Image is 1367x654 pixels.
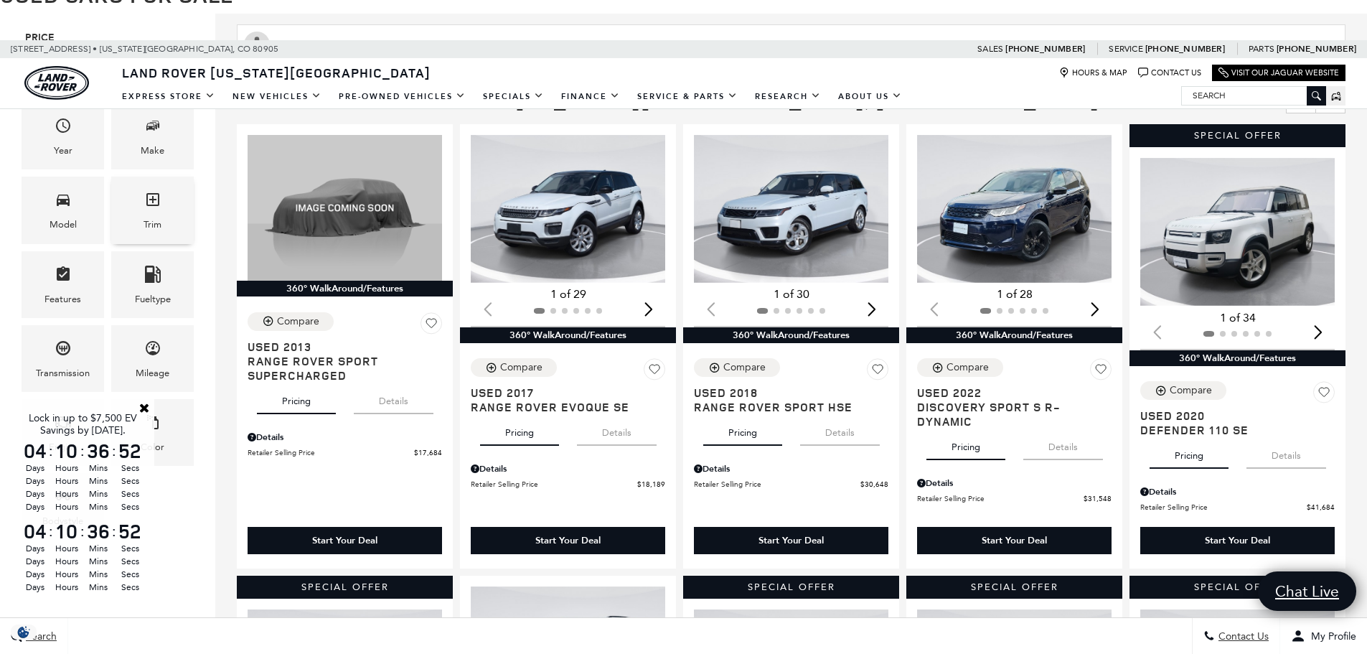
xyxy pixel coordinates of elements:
[946,361,989,374] div: Compare
[694,386,878,400] span: Used 2018
[1249,44,1274,54] span: Parts
[917,135,1114,283] img: 2022 Land Rover Discovery Sport S R-Dynamic 1
[116,555,144,568] span: Secs
[1215,630,1269,643] span: Contact Us
[535,534,601,547] div: Start Your Deal
[22,441,49,461] span: 04
[1084,493,1112,504] span: $31,548
[116,487,144,500] span: Secs
[577,414,657,446] button: details tab
[694,386,888,414] a: Used 2018Range Rover Sport HSE
[7,625,40,640] img: Opt-Out Icon
[1140,408,1335,437] a: Used 2020Defender 110 SE
[116,475,144,487] span: Secs
[85,555,112,568] span: Mins
[917,358,1003,377] button: Compare Vehicle
[1246,437,1326,469] button: details tab
[49,440,53,462] span: :
[1182,87,1325,104] input: Search
[144,187,161,217] span: Trim
[29,412,137,436] span: Lock in up to $7,500 EV Savings by [DATE].
[830,84,911,109] a: About Us
[1090,358,1112,386] button: Save Vehicle
[312,534,377,547] div: Start Your Deal
[1205,534,1270,547] div: Start Your Deal
[1059,67,1127,78] a: Hours & Map
[277,315,319,328] div: Compare
[22,462,49,475] span: Days
[982,534,1047,547] div: Start Your Deal
[22,581,49,594] span: Days
[248,447,414,458] span: Retailer Selling Price
[1140,527,1335,554] div: Start Your Deal
[1218,67,1339,78] a: Visit Our Jaguar Website
[111,251,194,318] div: FueltypeFueltype
[1005,43,1085,55] a: [PHONE_NUMBER]
[1145,43,1225,55] a: [PHONE_NUMBER]
[1085,294,1104,325] div: Next slide
[11,44,278,54] a: [STREET_ADDRESS] • [US_STATE][GEOGRAPHIC_DATA], CO 80905
[471,479,637,490] span: Retailer Selling Price
[116,568,144,581] span: Secs
[248,340,431,354] span: Used 2013
[122,64,431,81] span: Land Rover [US_STATE][GEOGRAPHIC_DATA]
[1150,437,1229,469] button: pricing tab
[471,386,665,414] a: Used 2017Range Rover Evoque SE
[926,429,1005,460] button: pricing tab
[1140,502,1307,513] span: Retailer Selling Price
[1140,310,1335,326] div: 1 of 34
[471,358,557,377] button: Compare Vehicle
[1140,158,1337,306] div: 1 / 2
[860,479,888,490] span: $30,648
[906,576,1122,599] div: Special Offer
[471,479,665,490] a: Retailer Selling Price $18,189
[977,44,1003,54] span: Sales
[1140,502,1335,513] a: Retailer Selling Price $41,684
[238,40,250,58] span: CO
[917,527,1112,554] div: Start Your Deal
[224,84,330,109] a: New Vehicles
[53,475,80,487] span: Hours
[111,177,194,243] div: TrimTrim
[24,66,89,100] img: Land Rover
[55,113,72,143] span: Year
[644,358,665,386] button: Save Vehicle
[694,479,860,490] span: Retailer Selling Price
[22,487,49,500] span: Days
[141,143,164,159] div: Make
[53,500,80,513] span: Hours
[248,312,334,331] button: Compare Vehicle
[917,386,1112,429] a: Used 2022Discovery Sport S R-Dynamic
[248,527,442,554] div: Start Your Deal
[116,462,144,475] span: Secs
[1140,408,1324,423] span: Used 2020
[136,365,169,381] div: Mileage
[144,113,161,143] span: Make
[237,281,453,296] div: 360° WalkAround/Features
[85,542,112,555] span: Mins
[248,447,442,458] a: Retailer Selling Price $17,684
[80,520,85,542] span: :
[414,447,442,458] span: $17,684
[253,40,278,58] span: 80905
[1277,43,1356,55] a: [PHONE_NUMBER]
[55,336,72,365] span: Transmission
[85,475,112,487] span: Mins
[1140,381,1226,400] button: Compare Vehicle
[637,479,665,490] span: $18,189
[53,568,80,581] span: Hours
[354,383,433,414] button: details tab
[22,500,49,513] span: Days
[85,500,112,513] span: Mins
[22,555,49,568] span: Days
[53,542,80,555] span: Hours
[113,84,224,109] a: EXPRESS STORE
[906,327,1122,343] div: 360° WalkAround/Features
[111,103,194,169] div: MakeMake
[746,84,830,109] a: Research
[553,84,629,109] a: Finance
[112,520,116,542] span: :
[1109,44,1142,54] span: Service
[1140,158,1337,306] img: 2020 Land Rover Defender 110 SE 1
[36,365,90,381] div: Transmission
